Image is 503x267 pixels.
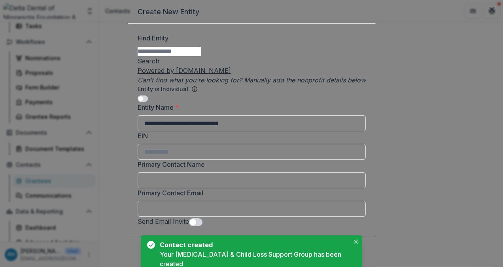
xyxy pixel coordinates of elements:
button: Close [486,3,498,16]
button: Search [138,56,159,66]
label: Entity Name [138,103,361,112]
label: Find Entity [138,33,361,43]
a: [DOMAIN_NAME] [176,67,231,74]
p: Entity is Individual [138,85,188,93]
u: Powered by [138,67,231,74]
label: EIN [138,131,361,141]
label: Primary Contact Email [138,188,361,198]
i: Can't find what you're looking for? Manually add the nonprofit details below [138,76,366,84]
button: Close [351,237,361,246]
label: Send Email Invite [138,217,189,225]
label: Primary Contact Name [138,160,361,169]
div: Contact created [160,240,346,250]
